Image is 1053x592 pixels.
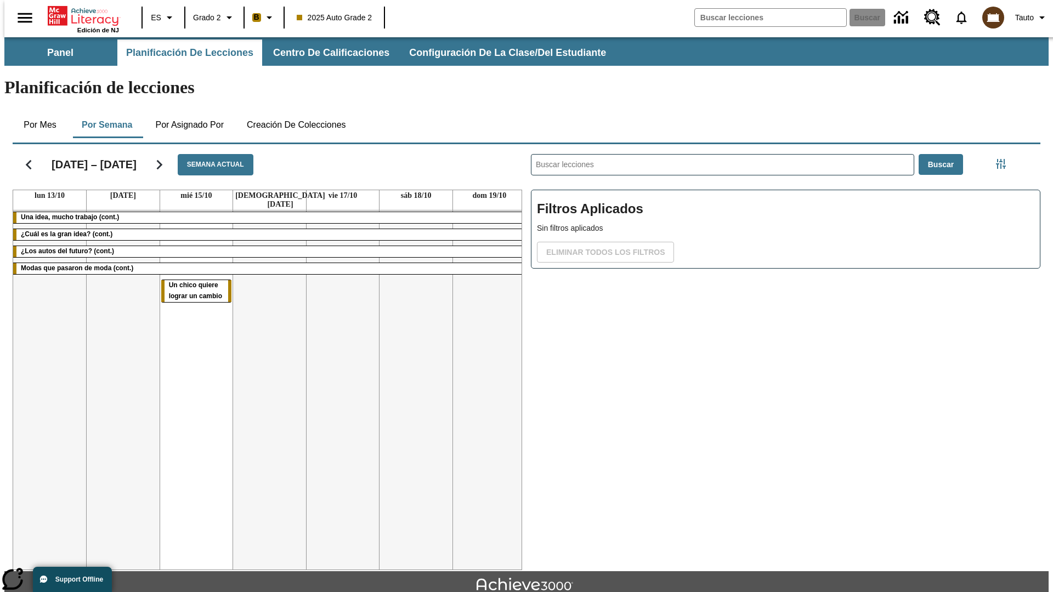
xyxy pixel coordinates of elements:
[117,39,262,66] button: Planificación de lecciones
[4,140,522,570] div: Calendario
[4,37,1049,66] div: Subbarra de navegación
[126,47,253,59] span: Planificación de lecciones
[4,77,1049,98] h1: Planificación de lecciones
[13,246,526,257] div: ¿Los autos del futuro? (cont.)
[48,4,119,33] div: Portada
[21,264,133,272] span: Modas que pasaron de moda (cont.)
[13,229,526,240] div: ¿Cuál es la gran idea? (cont.)
[178,190,214,201] a: 15 de octubre de 2025
[169,281,222,300] span: Un chico quiere lograr un cambio
[77,27,119,33] span: Edición de NJ
[108,190,138,201] a: 14 de octubre de 2025
[1011,8,1053,27] button: Perfil/Configuración
[399,190,434,201] a: 18 de octubre de 2025
[918,3,947,32] a: Centro de recursos, Se abrirá en una pestaña nueva.
[178,154,253,175] button: Semana actual
[9,2,41,34] button: Abrir el menú lateral
[145,151,173,179] button: Seguir
[238,112,355,138] button: Creación de colecciones
[982,7,1004,29] img: avatar image
[193,12,221,24] span: Grado 2
[522,140,1040,570] div: Buscar
[21,213,119,221] span: Una idea, mucho trabajo (cont.)
[537,223,1034,234] p: Sin filtros aplicados
[695,9,846,26] input: Buscar campo
[1015,12,1034,24] span: Tauto
[976,3,1011,32] button: Escoja un nuevo avatar
[15,151,43,179] button: Regresar
[990,153,1012,175] button: Menú lateral de filtros
[273,47,389,59] span: Centro de calificaciones
[326,190,360,201] a: 17 de octubre de 2025
[33,567,112,592] button: Support Offline
[264,39,398,66] button: Centro de calificaciones
[146,112,233,138] button: Por asignado por
[887,3,918,33] a: Centro de información
[4,39,616,66] div: Subbarra de navegación
[32,190,67,201] a: 13 de octubre de 2025
[146,8,181,27] button: Lenguaje: ES, Selecciona un idioma
[409,47,606,59] span: Configuración de la clase/del estudiante
[48,5,119,27] a: Portada
[254,10,259,24] span: B
[21,247,114,255] span: ¿Los autos del futuro? (cont.)
[151,12,161,24] span: ES
[13,212,526,223] div: Una idea, mucho trabajo (cont.)
[13,263,526,274] div: Modas que pasaron de moda (cont.)
[400,39,615,66] button: Configuración de la clase/del estudiante
[73,112,141,138] button: Por semana
[531,190,1040,269] div: Filtros Aplicados
[531,155,914,175] input: Buscar lecciones
[21,230,112,238] span: ¿Cuál es la gran idea? (cont.)
[5,39,115,66] button: Panel
[297,12,372,24] span: 2025 Auto Grade 2
[161,280,232,302] div: Un chico quiere lograr un cambio
[248,8,280,27] button: Boost El color de la clase es anaranjado claro. Cambiar el color de la clase.
[947,3,976,32] a: Notificaciones
[471,190,509,201] a: 19 de octubre de 2025
[13,112,67,138] button: Por mes
[189,8,240,27] button: Grado: Grado 2, Elige un grado
[919,154,963,175] button: Buscar
[52,158,137,171] h2: [DATE] – [DATE]
[537,196,1034,223] h2: Filtros Aplicados
[47,47,73,59] span: Panel
[55,576,103,583] span: Support Offline
[233,190,327,210] a: 16 de octubre de 2025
